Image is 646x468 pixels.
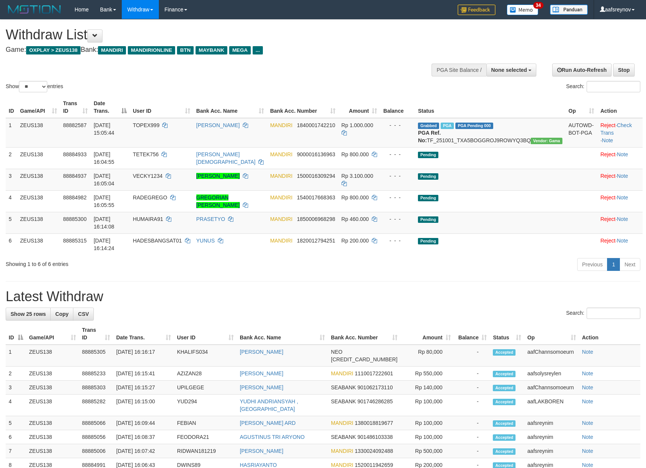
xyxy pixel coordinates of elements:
[240,349,283,355] a: [PERSON_NAME]
[331,384,356,390] span: SEABANK
[133,122,160,128] span: TOPEX999
[383,237,412,244] div: - - -
[380,96,415,118] th: Balance
[79,430,113,444] td: 88885056
[458,5,495,15] img: Feedback.jpg
[26,367,79,381] td: ZEUS138
[355,370,393,376] span: Copy 1110017222601 to clipboard
[617,151,628,157] a: Note
[133,194,167,201] span: RADEGREGO
[6,345,26,367] td: 1
[6,381,26,395] td: 3
[133,173,163,179] span: VECKY1234
[355,420,393,426] span: Copy 1380018819677 to clipboard
[270,194,292,201] span: MANDIRI
[401,416,454,430] td: Rp 100,000
[11,311,46,317] span: Show 25 rows
[26,323,79,345] th: Game/API: activate to sort column ascending
[357,434,393,440] span: Copy 901486103338 to clipboard
[113,395,174,416] td: [DATE] 16:15:00
[297,122,335,128] span: Copy 1840001742210 to clipboard
[174,444,237,458] td: RIDWAN181219
[342,194,369,201] span: Rp 800.000
[79,416,113,430] td: 88885066
[613,64,635,76] a: Stop
[418,123,439,129] span: Grabbed
[524,381,579,395] td: aafChannsomoeurn
[79,444,113,458] td: 88885006
[113,323,174,345] th: Date Trans.: activate to sort column ascending
[79,323,113,345] th: Trans ID: activate to sort column ascending
[524,416,579,430] td: aafsreynim
[17,212,60,233] td: ZEUS138
[63,194,87,201] span: 88884982
[63,151,87,157] span: 88884933
[454,381,490,395] td: -
[133,216,163,222] span: HUMAIRA91
[297,173,335,179] span: Copy 1500016309294 to clipboard
[270,122,292,128] span: MANDIRI
[63,122,87,128] span: 88882587
[357,384,393,390] span: Copy 901062173110 to clipboard
[493,420,516,427] span: Accepted
[331,462,353,468] span: MANDIRI
[331,349,342,355] span: NEO
[587,308,640,319] input: Search:
[342,216,369,222] span: Rp 460.000
[355,448,393,454] span: Copy 1330024092488 to clipboard
[91,96,130,118] th: Date Trans.: activate to sort column descending
[270,238,292,244] span: MANDIRI
[491,67,527,73] span: None selected
[133,151,158,157] span: TETEK756
[493,385,516,391] span: Accepted
[454,430,490,444] td: -
[17,118,60,148] td: ZEUS138
[401,395,454,416] td: Rp 100,000
[196,238,215,244] a: YUNUS
[6,96,17,118] th: ID
[493,434,516,441] span: Accepted
[73,308,94,320] a: CSV
[94,194,115,208] span: [DATE] 16:05:55
[193,96,267,118] th: Bank Acc. Name: activate to sort column ascending
[582,420,593,426] a: Note
[240,384,283,390] a: [PERSON_NAME]
[418,238,438,244] span: Pending
[174,381,237,395] td: UPILGEGE
[617,238,628,244] a: Note
[297,151,335,157] span: Copy 9000016136963 to clipboard
[401,430,454,444] td: Rp 100,000
[597,190,643,212] td: ·
[26,444,79,458] td: ZEUS138
[55,311,68,317] span: Copy
[174,323,237,345] th: User ID: activate to sort column ascending
[6,212,17,233] td: 5
[113,345,174,367] td: [DATE] 16:16:17
[6,308,51,320] a: Show 25 rows
[617,173,628,179] a: Note
[582,384,593,390] a: Note
[600,173,615,179] a: Reject
[493,349,516,356] span: Accepted
[240,448,283,454] a: [PERSON_NAME]
[401,323,454,345] th: Amount: activate to sort column ascending
[441,123,454,129] span: Marked by aafnoeunsreypich
[600,122,615,128] a: Reject
[342,122,373,128] span: Rp 1.000.000
[240,462,277,468] a: HASRIAYANTO
[582,349,593,355] a: Note
[237,323,328,345] th: Bank Acc. Name: activate to sort column ascending
[79,395,113,416] td: 88885282
[552,64,612,76] a: Run Auto-Refresh
[524,345,579,367] td: aafChannsomoeurn
[133,238,182,244] span: HADESBANGSAT01
[6,190,17,212] td: 4
[600,238,615,244] a: Reject
[493,448,516,455] span: Accepted
[270,151,292,157] span: MANDIRI
[328,323,401,345] th: Bank Acc. Number: activate to sort column ascending
[550,5,588,15] img: panduan.png
[174,367,237,381] td: AZIZAN28
[383,151,412,158] div: - - -
[26,46,81,54] span: OXPLAY > ZEUS138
